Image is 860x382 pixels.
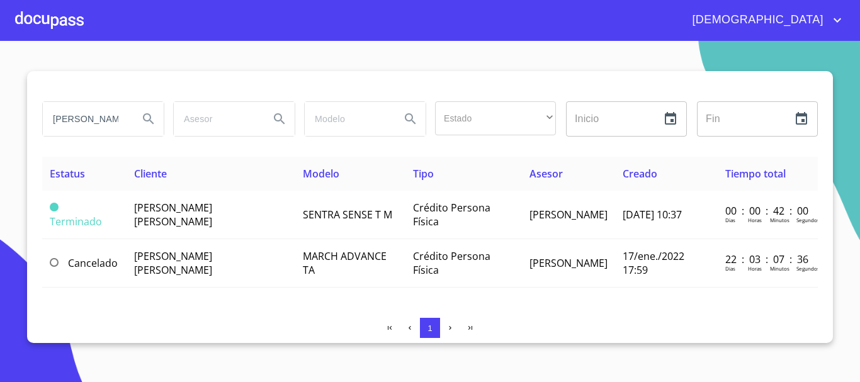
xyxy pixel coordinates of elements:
p: Minutos [770,265,789,272]
p: Dias [725,265,735,272]
span: Asesor [529,167,563,181]
p: 22 : 03 : 07 : 36 [725,252,810,266]
p: Segundos [796,265,820,272]
span: [PERSON_NAME] [529,208,608,222]
span: [PERSON_NAME] [PERSON_NAME] [134,249,212,277]
div: ​ [435,101,556,135]
span: Tipo [413,167,434,181]
span: Modelo [303,167,339,181]
p: Horas [748,216,762,223]
button: Search [395,104,426,134]
p: Dias [725,216,735,223]
p: Horas [748,265,762,272]
p: 00 : 00 : 42 : 00 [725,204,810,218]
span: Creado [623,167,657,181]
span: [PERSON_NAME] [PERSON_NAME] [134,201,212,228]
span: Cliente [134,167,167,181]
span: [DEMOGRAPHIC_DATA] [682,10,830,30]
span: Tiempo total [725,167,786,181]
span: Estatus [50,167,85,181]
button: Search [133,104,164,134]
span: Crédito Persona Física [413,201,490,228]
span: Cancelado [50,258,59,267]
span: Terminado [50,203,59,211]
button: 1 [420,318,440,338]
span: Cancelado [68,256,118,270]
span: SENTRA SENSE T M [303,208,392,222]
input: search [174,102,259,136]
span: 17/ene./2022 17:59 [623,249,684,277]
span: Crédito Persona Física [413,249,490,277]
button: Search [264,104,295,134]
span: [PERSON_NAME] [529,256,608,270]
span: 1 [427,323,432,333]
input: search [43,102,128,136]
p: Minutos [770,216,789,223]
span: [DATE] 10:37 [623,208,682,222]
span: MARCH ADVANCE TA [303,249,387,277]
button: account of current user [682,10,845,30]
span: Terminado [50,215,102,228]
p: Segundos [796,216,820,223]
input: search [305,102,390,136]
